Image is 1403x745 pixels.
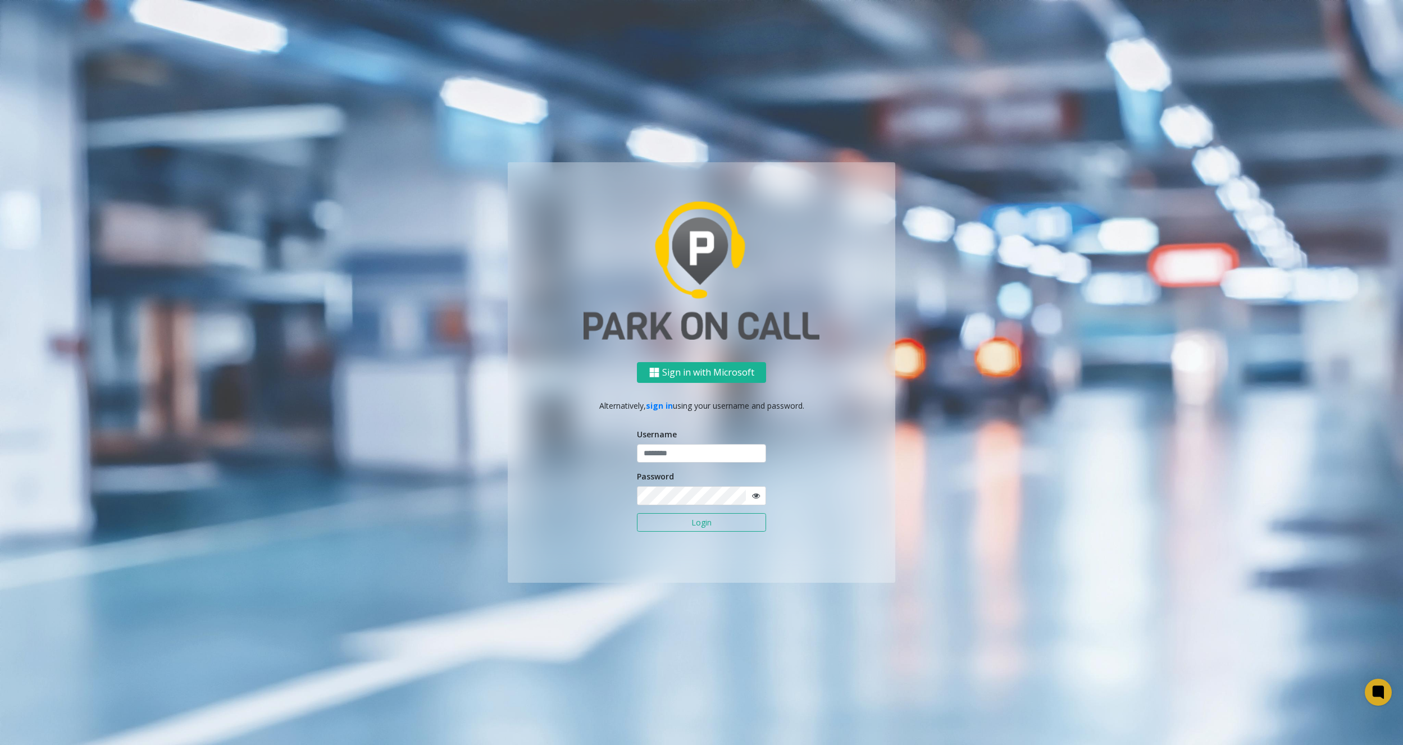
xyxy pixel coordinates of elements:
button: Sign in with Microsoft [637,362,766,383]
label: Username [637,428,677,440]
p: Alternatively, using your username and password. [519,400,884,412]
a: sign in [646,400,673,411]
button: Login [637,513,766,532]
label: Password [637,470,674,482]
